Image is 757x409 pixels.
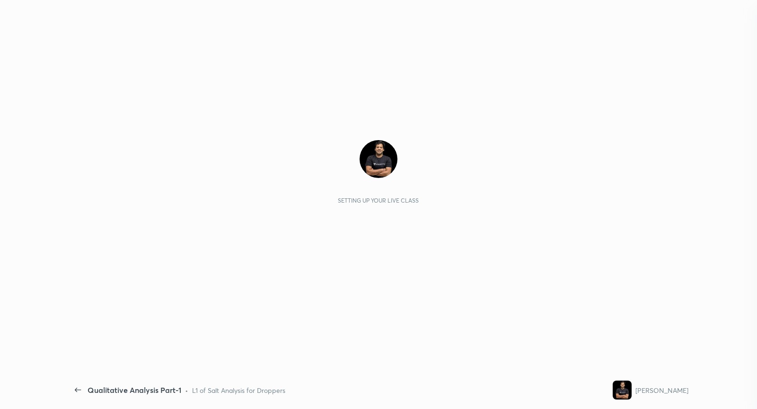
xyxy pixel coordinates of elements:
[88,384,181,396] div: Qualitative Analysis Part-1
[192,385,285,395] div: L1 of Salt Analysis for Droppers
[360,140,397,178] img: 09cf30fa7328422783919cb9d1918269.jpg
[635,385,688,395] div: [PERSON_NAME]
[613,381,632,400] img: 09cf30fa7328422783919cb9d1918269.jpg
[185,385,188,395] div: •
[338,197,419,204] div: Setting up your live class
